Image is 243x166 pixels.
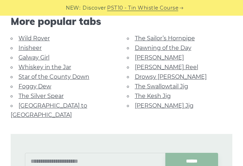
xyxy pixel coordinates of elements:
a: The Swallowtail Jig [135,83,188,90]
a: Dawning of the Day [135,45,191,51]
a: [GEOGRAPHIC_DATA] to [GEOGRAPHIC_DATA] [11,102,87,118]
a: PST10 - Tin Whistle Course [107,4,178,12]
a: The Sailor’s Hornpipe [135,35,195,42]
a: Drowsy [PERSON_NAME] [135,73,207,80]
a: [PERSON_NAME] Jig [135,102,194,109]
a: Inisheer [19,45,42,51]
a: Star of the County Down [19,73,89,80]
a: The Kesh Jig [135,93,171,99]
a: [PERSON_NAME] Reel [135,64,198,71]
a: Foggy Dew [19,83,51,90]
a: Galway Girl [19,54,49,61]
a: The Silver Spear [19,93,64,99]
a: Wild Rover [19,35,50,42]
span: More popular tabs [11,15,232,27]
a: Whiskey in the Jar [19,64,71,71]
span: Discover [83,4,106,12]
a: [PERSON_NAME] [135,54,184,61]
span: NEW: [66,4,80,12]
